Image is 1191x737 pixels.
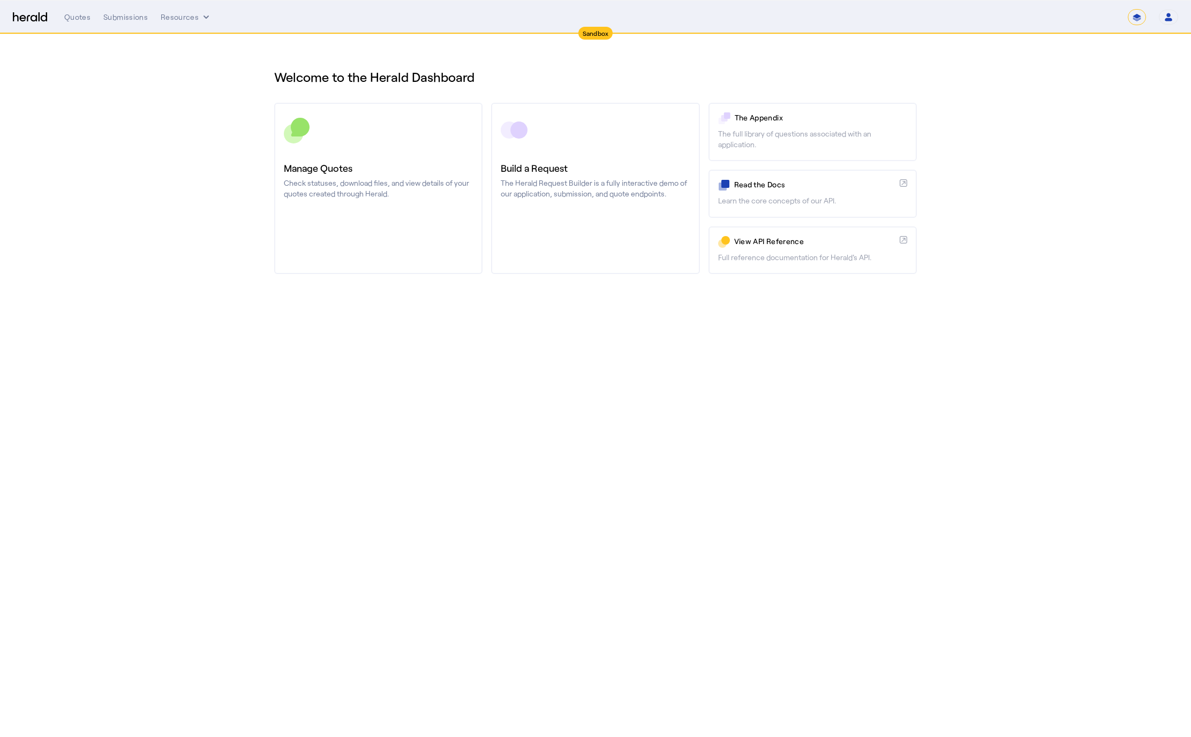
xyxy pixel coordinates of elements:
[501,178,690,199] p: The Herald Request Builder is a fully interactive demo of our application, submission, and quote ...
[718,128,907,150] p: The full library of questions associated with an application.
[734,236,895,247] p: View API Reference
[284,178,473,199] p: Check statuses, download files, and view details of your quotes created through Herald.
[734,179,895,190] p: Read the Docs
[708,170,917,217] a: Read the DocsLearn the core concepts of our API.
[274,103,483,274] a: Manage QuotesCheck statuses, download files, and view details of your quotes created through Herald.
[708,226,917,274] a: View API ReferenceFull reference documentation for Herald's API.
[64,12,91,22] div: Quotes
[578,27,613,40] div: Sandbox
[718,252,907,263] p: Full reference documentation for Herald's API.
[708,103,917,161] a: The AppendixThe full library of questions associated with an application.
[13,12,47,22] img: Herald Logo
[103,12,148,22] div: Submissions
[491,103,699,274] a: Build a RequestThe Herald Request Builder is a fully interactive demo of our application, submiss...
[718,195,907,206] p: Learn the core concepts of our API.
[161,12,212,22] button: Resources dropdown menu
[274,69,917,86] h1: Welcome to the Herald Dashboard
[284,161,473,176] h3: Manage Quotes
[501,161,690,176] h3: Build a Request
[735,112,907,123] p: The Appendix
